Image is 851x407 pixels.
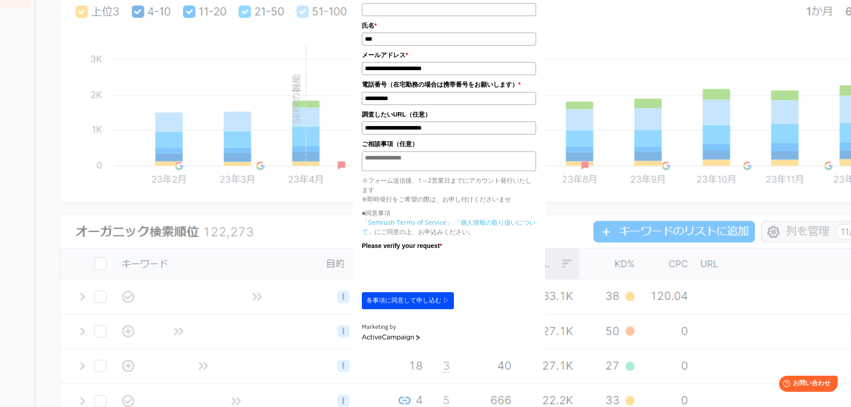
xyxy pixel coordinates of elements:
p: ■同意事項 [362,208,536,218]
label: メールアドレス [362,50,536,60]
p: にご同意の上、お申込みください。 [362,218,536,236]
label: 氏名 [362,21,536,30]
a: 「Semrush Terms of Service」 [362,218,453,227]
p: ※フォーム送信後、1～2営業日までにアカウント発行いたします ※即時発行をご希望の際は、お申し付けくださいませ [362,176,536,204]
a: 「個人情報の取り扱いについて」 [362,218,536,236]
iframe: reCAPTCHA [362,253,498,288]
button: 各事項に同意して申し込む ▷ [362,292,454,309]
div: Marketing by [362,323,536,332]
iframe: Help widget launcher [771,372,841,397]
label: ご相談事項（任意） [362,139,536,149]
label: 調査したいURL（任意） [362,109,536,119]
label: Please verify your request [362,241,536,251]
label: 電話番号（在宅勤務の場合は携帯番号をお願いします） [362,80,536,89]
